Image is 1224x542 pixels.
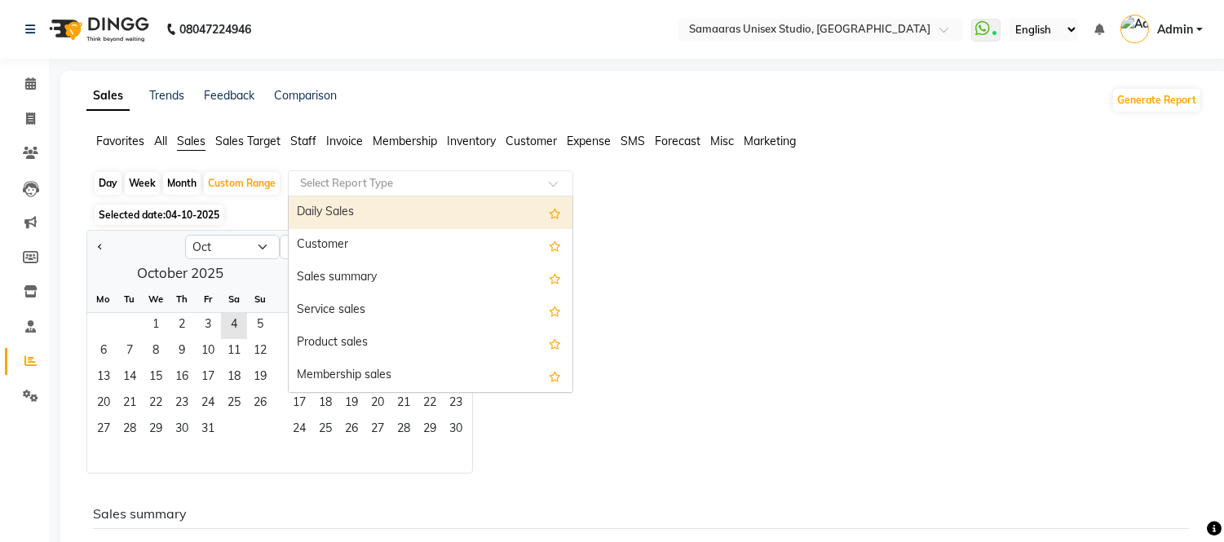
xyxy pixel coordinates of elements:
span: 30 [169,417,195,443]
div: Tuesday, October 28, 2025 [117,417,143,443]
span: 23 [169,391,195,417]
span: 8 [143,339,169,365]
span: 6 [91,339,117,365]
span: 20 [365,391,391,417]
span: 24 [195,391,221,417]
div: Customer [289,229,572,262]
img: Admin [1120,15,1149,43]
button: Generate Report [1113,89,1200,112]
div: Thursday, October 23, 2025 [169,391,195,417]
select: Select month [185,235,280,259]
span: 27 [365,417,391,443]
span: 31 [195,417,221,443]
div: Friday, November 28, 2025 [391,417,417,443]
span: 26 [247,391,273,417]
div: Monday, November 17, 2025 [286,391,312,417]
div: We [143,286,169,312]
span: 04-10-2025 [166,209,219,221]
span: 17 [286,391,312,417]
div: Service sales [289,294,572,327]
div: Tuesday, November 25, 2025 [312,417,338,443]
div: Day [95,172,122,195]
span: 7 [117,339,143,365]
div: Su [247,286,273,312]
span: 22 [417,391,443,417]
div: Wednesday, October 1, 2025 [143,313,169,339]
span: 11 [221,339,247,365]
div: Thursday, November 27, 2025 [365,417,391,443]
div: Sunday, November 30, 2025 [443,417,469,443]
span: 10 [286,365,312,391]
span: Sales Target [215,134,281,148]
a: Comparison [274,88,337,103]
ng-dropdown-panel: Options list [288,196,573,393]
div: Friday, October 31, 2025 [195,417,221,443]
div: Month [163,172,201,195]
span: Admin [1157,21,1193,38]
span: 13 [91,365,117,391]
div: Th [169,286,195,312]
div: Monday, October 13, 2025 [91,365,117,391]
span: 14 [117,365,143,391]
div: Tuesday, November 18, 2025 [312,391,338,417]
div: Saturday, November 29, 2025 [417,417,443,443]
span: 20 [91,391,117,417]
span: 29 [143,417,169,443]
span: Sales [177,134,205,148]
div: Monday, November 3, 2025 [286,339,312,365]
div: Membership sales [289,359,572,392]
span: 18 [221,365,247,391]
div: Monday, October 27, 2025 [91,417,117,443]
div: Product sales [289,327,572,359]
span: 21 [391,391,417,417]
div: Saturday, November 22, 2025 [417,391,443,417]
div: Saturday, October 25, 2025 [221,391,247,417]
span: 28 [117,417,143,443]
div: Wednesday, October 22, 2025 [143,391,169,417]
div: Mo [91,286,117,312]
div: Daily Sales [289,196,572,229]
span: 9 [169,339,195,365]
span: 4 [221,313,247,339]
div: Thursday, October 16, 2025 [169,365,195,391]
div: Week [125,172,160,195]
div: Sunday, November 23, 2025 [443,391,469,417]
span: 2 [169,313,195,339]
button: Previous month [94,234,107,260]
div: Tuesday, October 7, 2025 [117,339,143,365]
span: 15 [143,365,169,391]
span: Expense [567,134,611,148]
div: Tu [117,286,143,312]
div: Friday, October 17, 2025 [195,365,221,391]
span: Favorites [96,134,144,148]
span: 23 [443,391,469,417]
span: Marketing [744,134,796,148]
div: Wednesday, November 19, 2025 [338,391,365,417]
span: 18 [312,391,338,417]
span: 28 [391,417,417,443]
select: Select year [280,235,374,259]
span: 1 [143,313,169,339]
div: Mo [286,286,312,312]
div: Sales summary [289,262,572,294]
h6: Sales summary [93,506,1189,522]
span: Add this report to Favorites List [549,236,561,255]
span: Inventory [447,134,496,148]
div: Friday, October 10, 2025 [195,339,221,365]
span: 16 [169,365,195,391]
a: Sales [86,82,130,111]
img: logo [42,7,153,52]
span: 5 [247,313,273,339]
span: 29 [417,417,443,443]
span: Misc [710,134,734,148]
div: Sunday, October 19, 2025 [247,365,273,391]
div: Tuesday, October 21, 2025 [117,391,143,417]
span: 3 [195,313,221,339]
span: 3 [286,339,312,365]
span: Forecast [655,134,700,148]
div: Saturday, October 11, 2025 [221,339,247,365]
div: Sunday, October 12, 2025 [247,339,273,365]
span: Add this report to Favorites List [549,203,561,223]
span: Customer [506,134,557,148]
a: Feedback [204,88,254,103]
